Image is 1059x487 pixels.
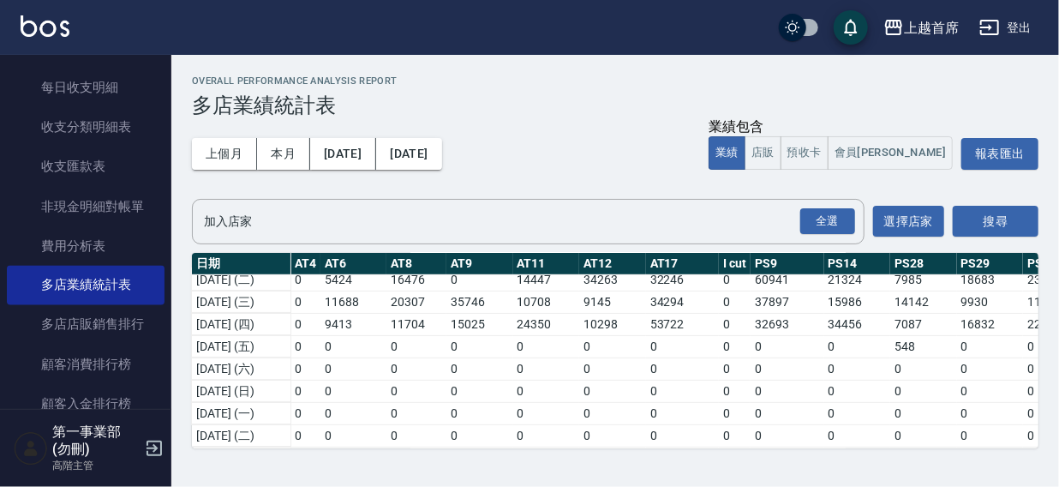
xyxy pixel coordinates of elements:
td: 0 [719,268,751,291]
td: 0 [446,335,513,358]
td: 0 [290,447,320,469]
td: 0 [386,424,446,447]
a: 多店店販銷售排行 [7,305,165,345]
th: PS14 [824,253,891,275]
td: 0 [579,424,646,447]
td: 0 [513,335,580,358]
td: 0 [824,447,891,469]
input: 店家名稱 [200,207,831,237]
th: 日期 [192,253,290,275]
td: 0 [446,268,513,291]
td: 32246 [646,268,720,291]
td: 0 [290,291,320,313]
td: 0 [579,380,646,402]
td: 5424 [320,268,387,291]
td: 0 [890,447,957,469]
a: 非現金明細對帳單 [7,187,165,226]
td: 11704 [386,313,446,335]
td: 0 [646,402,720,424]
td: 0 [957,358,1024,380]
td: [DATE] (二) [192,424,290,447]
button: 上越首席 [877,10,966,45]
a: 顧客消費排行榜 [7,346,165,385]
th: PS29 [957,253,1024,275]
td: 37897 [751,291,824,313]
button: 業績 [709,136,745,170]
td: 0 [386,380,446,402]
td: 0 [320,358,387,380]
td: 34294 [646,291,720,313]
td: 0 [320,380,387,402]
td: [DATE] (五) [192,335,290,358]
td: 0 [824,402,891,424]
div: 業績包含 [709,118,953,136]
a: 顧客入金排行榜 [7,385,165,424]
td: 11688 [320,291,387,313]
td: 0 [957,335,1024,358]
a: 收支分類明細表 [7,107,165,147]
td: 0 [290,335,320,358]
td: 0 [890,358,957,380]
td: 0 [320,335,387,358]
td: 20307 [386,291,446,313]
td: 60941 [751,268,824,291]
td: 548 [890,335,957,358]
td: 0 [646,358,720,380]
td: 0 [646,380,720,402]
th: AT8 [386,253,446,275]
td: 0 [719,358,751,380]
td: 0 [320,424,387,447]
a: 多店業績統計表 [7,266,165,305]
td: [DATE] (日) [192,380,290,402]
th: PS9 [751,253,824,275]
td: [DATE] (六) [192,358,290,380]
td: 14447 [513,268,580,291]
td: 0 [290,313,320,335]
td: 9145 [579,291,646,313]
td: 0 [824,380,891,402]
h5: 第一事業部 (勿刪) [52,424,140,458]
td: 0 [719,402,751,424]
button: save [834,10,868,45]
td: 34456 [824,313,891,335]
td: 15025 [446,313,513,335]
td: 9413 [320,313,387,335]
td: 0 [579,335,646,358]
td: 0 [646,335,720,358]
td: 0 [579,447,646,469]
td: 0 [890,424,957,447]
td: 0 [824,358,891,380]
td: 0 [513,358,580,380]
td: 0 [513,402,580,424]
button: 本月 [257,138,310,170]
td: 7087 [890,313,957,335]
td: 0 [890,380,957,402]
img: Logo [21,15,69,37]
th: AT17 [646,253,720,275]
td: 32693 [751,313,824,335]
td: 15986 [824,291,891,313]
a: 報表匯出 [961,144,1038,160]
td: 0 [290,380,320,402]
a: 每日收支明細 [7,68,165,107]
td: 0 [320,447,387,469]
th: PS28 [890,253,957,275]
td: 34263 [579,268,646,291]
button: [DATE] [376,138,441,170]
td: [DATE] (四) [192,313,290,335]
td: 0 [957,402,1024,424]
td: 0 [513,447,580,469]
td: 0 [751,335,824,358]
td: 0 [446,424,513,447]
td: 0 [290,268,320,291]
td: 0 [824,424,891,447]
button: 選擇店家 [873,206,944,237]
td: 0 [446,380,513,402]
td: 0 [719,380,751,402]
button: [DATE] [310,138,376,170]
td: 0 [751,358,824,380]
td: 0 [890,402,957,424]
td: 9930 [957,291,1024,313]
button: 登出 [972,12,1038,44]
td: 0 [751,402,824,424]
